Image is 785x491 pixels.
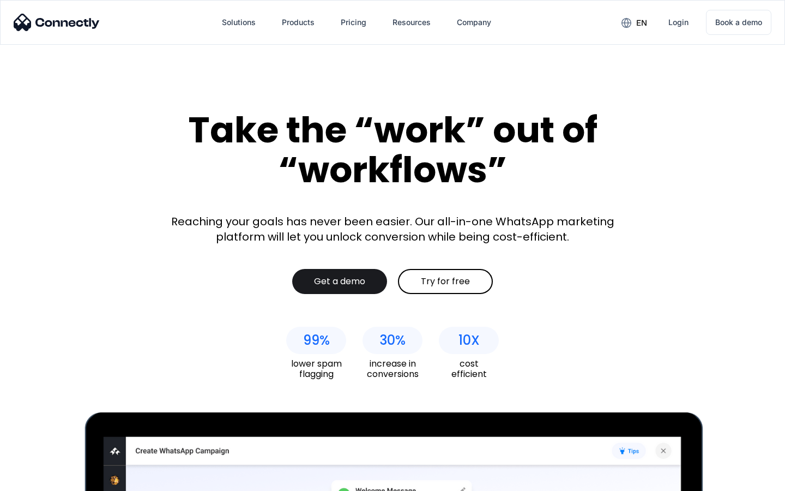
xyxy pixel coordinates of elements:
[379,333,406,348] div: 30%
[341,15,366,30] div: Pricing
[303,333,330,348] div: 99%
[636,15,647,31] div: en
[222,15,256,30] div: Solutions
[457,15,491,30] div: Company
[706,10,771,35] a: Book a demo
[660,9,697,35] a: Login
[282,15,315,30] div: Products
[314,276,365,287] div: Get a demo
[363,358,422,379] div: increase in conversions
[458,333,480,348] div: 10X
[398,269,493,294] a: Try for free
[164,214,621,244] div: Reaching your goals has never been easier. Our all-in-one WhatsApp marketing platform will let yo...
[147,110,638,189] div: Take the “work” out of “workflows”
[392,15,431,30] div: Resources
[22,472,65,487] ul: Language list
[668,15,689,30] div: Login
[286,358,346,379] div: lower spam flagging
[14,14,100,31] img: Connectly Logo
[421,276,470,287] div: Try for free
[292,269,387,294] a: Get a demo
[439,358,499,379] div: cost efficient
[332,9,375,35] a: Pricing
[11,472,65,487] aside: Language selected: English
